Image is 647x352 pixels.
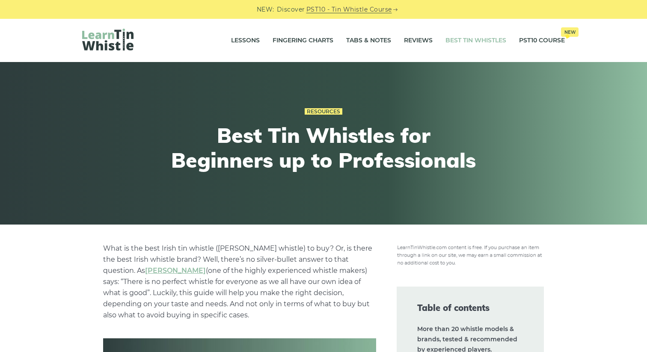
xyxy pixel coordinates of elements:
[561,27,579,37] span: New
[145,266,206,275] a: undefined (opens in a new tab)
[166,123,481,172] h1: Best Tin Whistles for Beginners up to Professionals
[103,243,376,321] p: What is the best Irish tin whistle ([PERSON_NAME] whistle) to buy? Or, is there the best Irish wh...
[231,30,260,51] a: Lessons
[404,30,433,51] a: Reviews
[417,302,523,314] span: Table of contents
[305,108,342,115] a: Resources
[397,243,544,266] img: disclosure
[445,30,506,51] a: Best Tin Whistles
[273,30,333,51] a: Fingering Charts
[346,30,391,51] a: Tabs & Notes
[82,29,134,50] img: LearnTinWhistle.com
[519,30,565,51] a: PST10 CourseNew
